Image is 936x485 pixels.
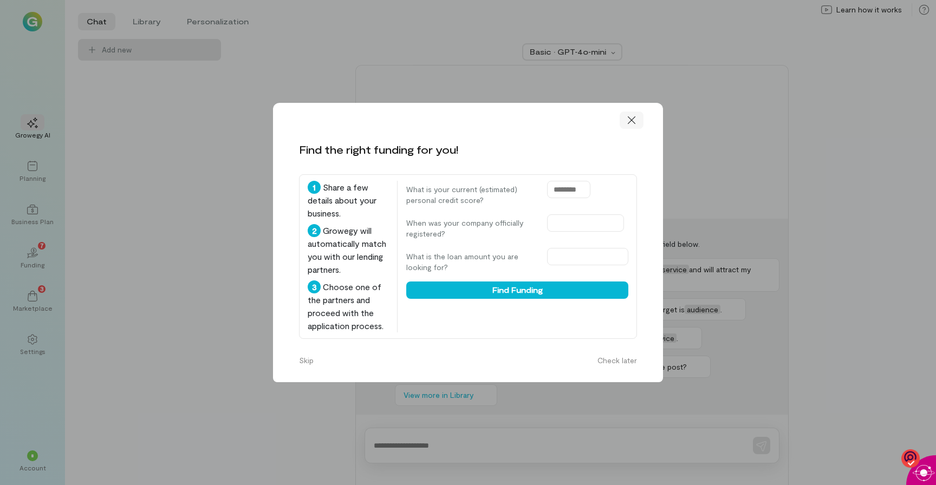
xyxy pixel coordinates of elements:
[591,352,643,369] button: Check later
[308,280,321,293] div: 3
[406,281,628,299] button: Find Funding
[299,142,458,157] div: Find the right funding for you!
[901,449,920,469] img: o1IwAAAABJRU5ErkJggg==
[308,181,388,220] div: Share a few details about your business.
[308,224,321,237] div: 2
[406,251,536,273] label: What is the loan amount you are looking for?
[308,181,321,194] div: 1
[406,184,536,206] label: What is your current (estimated) personal credit score?
[292,352,320,369] button: Skip
[308,224,388,276] div: Growegy will automatically match you with our lending partners.
[406,218,536,239] label: When was your company officially registered?
[308,280,388,332] div: Choose one of the partners and proceed with the application process.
